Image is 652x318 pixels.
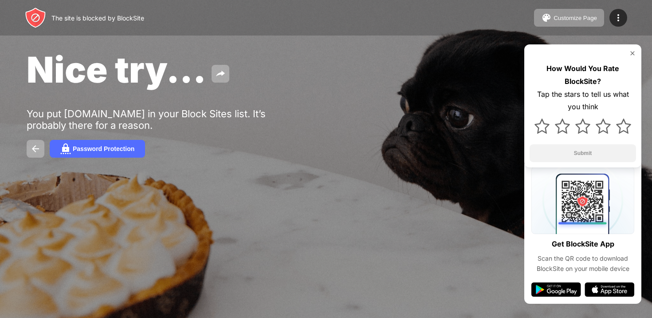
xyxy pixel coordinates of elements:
div: Password Protection [73,145,134,152]
img: star.svg [555,119,570,134]
div: The site is blocked by BlockSite [51,14,144,22]
img: star.svg [534,119,550,134]
img: google-play.svg [531,282,581,297]
img: star.svg [575,119,590,134]
img: back.svg [30,143,41,154]
img: rate-us-close.svg [629,50,636,57]
div: Scan the QR code to download BlockSite on your mobile device [531,254,634,274]
button: Submit [530,144,636,162]
span: Nice try... [27,48,206,91]
button: Customize Page [534,9,604,27]
div: You put [DOMAIN_NAME] in your Block Sites list. It’s probably there for a reason. [27,108,301,131]
div: Tap the stars to tell us what you think [530,88,636,114]
img: header-logo.svg [25,7,46,28]
img: share.svg [215,68,226,79]
img: password.svg [60,143,71,154]
div: How Would You Rate BlockSite? [530,62,636,88]
button: Password Protection [50,140,145,158]
img: menu-icon.svg [613,12,624,23]
div: Customize Page [554,15,597,21]
img: pallet.svg [541,12,552,23]
img: star.svg [616,119,631,134]
img: app-store.svg [585,282,634,297]
img: star.svg [596,119,611,134]
div: Get BlockSite App [552,238,614,250]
